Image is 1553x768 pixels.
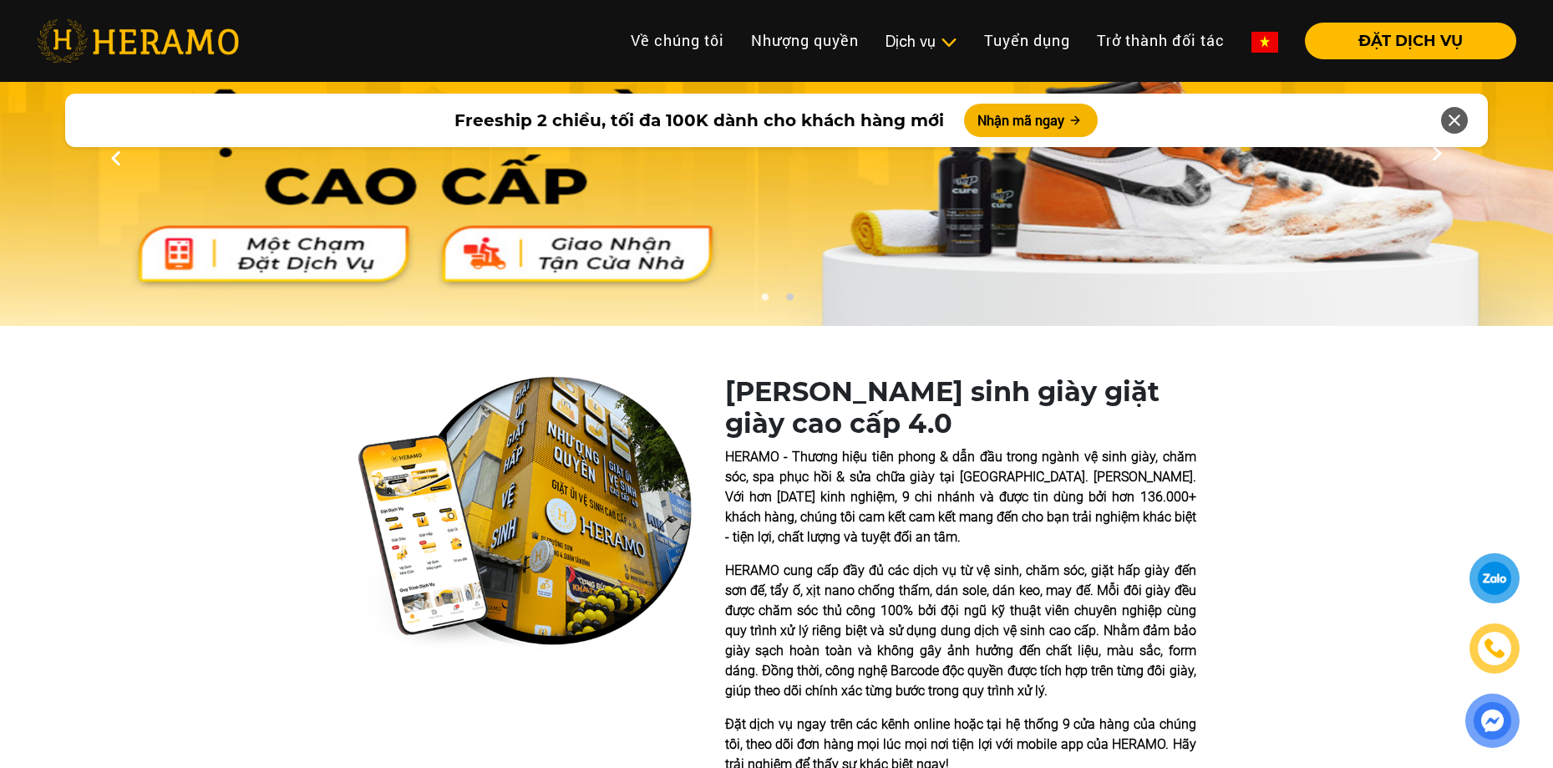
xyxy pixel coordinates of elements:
button: Nhận mã ngay [964,104,1098,137]
a: phone-icon [1472,626,1517,671]
a: ĐẶT DỊCH VỤ [1292,33,1516,48]
div: Dịch vụ [886,30,957,53]
img: phone-icon [1483,637,1506,660]
a: Nhượng quyền [738,23,872,58]
img: heramo-quality-banner [358,376,692,650]
p: HERAMO - Thương hiệu tiên phong & dẫn đầu trong ngành vệ sinh giày, chăm sóc, spa phục hồi & sửa ... [725,447,1196,547]
button: 1 [756,292,773,309]
button: 2 [781,292,798,309]
span: Freeship 2 chiều, tối đa 100K dành cho khách hàng mới [454,108,944,133]
img: subToggleIcon [940,34,957,51]
img: vn-flag.png [1251,32,1278,53]
button: ĐẶT DỊCH VỤ [1305,23,1516,59]
a: Trở thành đối tác [1084,23,1238,58]
img: heramo-logo.png [37,19,239,63]
p: HERAMO cung cấp đầy đủ các dịch vụ từ vệ sinh, chăm sóc, giặt hấp giày đến sơn đế, tẩy ố, xịt nan... [725,561,1196,701]
a: Tuyển dụng [971,23,1084,58]
a: Về chúng tôi [617,23,738,58]
h1: [PERSON_NAME] sinh giày giặt giày cao cấp 4.0 [725,376,1196,440]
